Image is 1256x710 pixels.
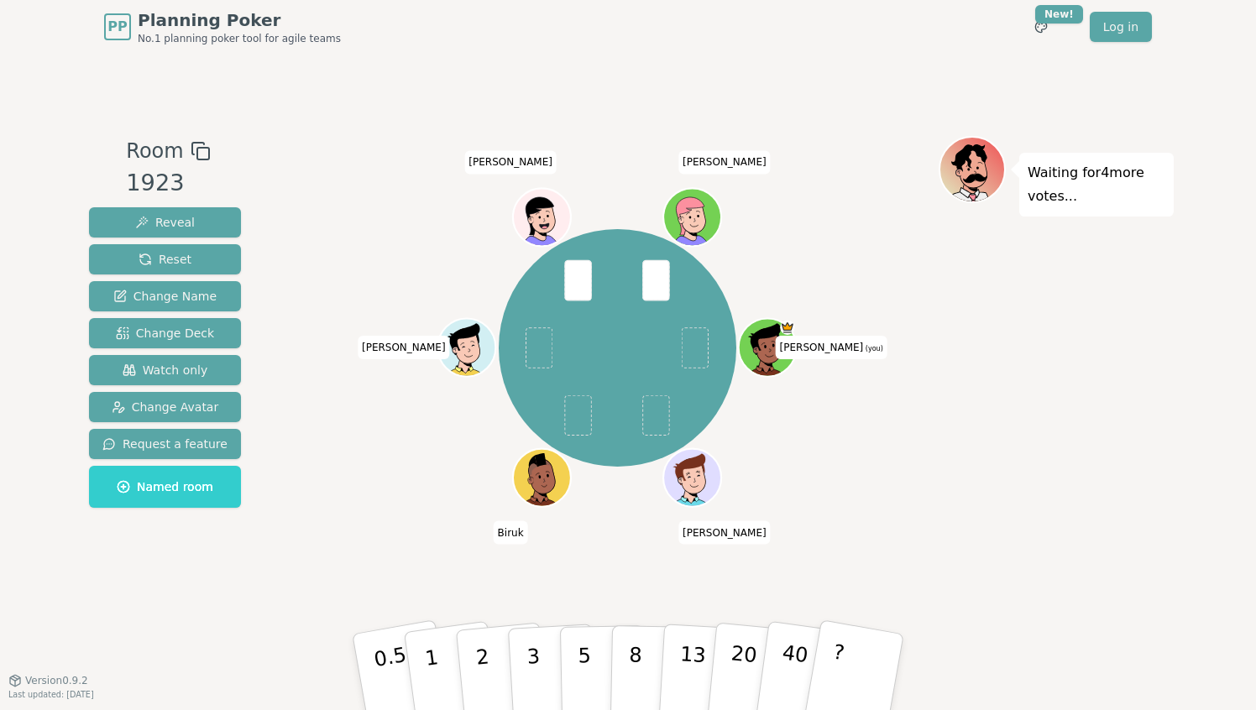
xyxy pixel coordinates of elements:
span: Click to change your name [776,336,887,359]
span: No.1 planning poker tool for agile teams [138,32,341,45]
button: Reveal [89,207,241,238]
button: Reset [89,244,241,274]
button: Change Name [89,281,241,311]
span: Click to change your name [464,151,557,175]
span: PP [107,17,127,37]
span: Request a feature [102,436,228,452]
button: New! [1026,12,1056,42]
span: Planning Poker [138,8,341,32]
button: Watch only [89,355,241,385]
a: Log in [1090,12,1152,42]
button: Request a feature [89,429,241,459]
button: Change Avatar [89,392,241,422]
button: Version0.9.2 [8,674,88,687]
span: Watch only [123,362,208,378]
span: Click to change your name [678,521,771,545]
div: New! [1035,5,1083,23]
div: 1923 [126,166,210,201]
p: Waiting for 4 more votes... [1028,161,1165,208]
span: Click to change your name [494,521,528,545]
span: Change Name [113,288,217,305]
span: Last updated: [DATE] [8,690,94,699]
span: Named room [117,478,213,495]
span: Reset [139,251,191,268]
span: Change Avatar [112,399,219,415]
span: Click to change your name [358,336,450,359]
span: (you) [863,345,883,352]
button: Click to change your avatar [741,321,795,375]
span: Change Deck [116,325,214,342]
span: Owen is the host [781,321,795,335]
button: Named room [89,466,241,508]
span: Click to change your name [678,151,771,175]
span: Version 0.9.2 [25,674,88,687]
span: Room [126,136,183,166]
a: PPPlanning PokerNo.1 planning poker tool for agile teams [104,8,341,45]
span: Reveal [135,214,195,231]
button: Change Deck [89,318,241,348]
